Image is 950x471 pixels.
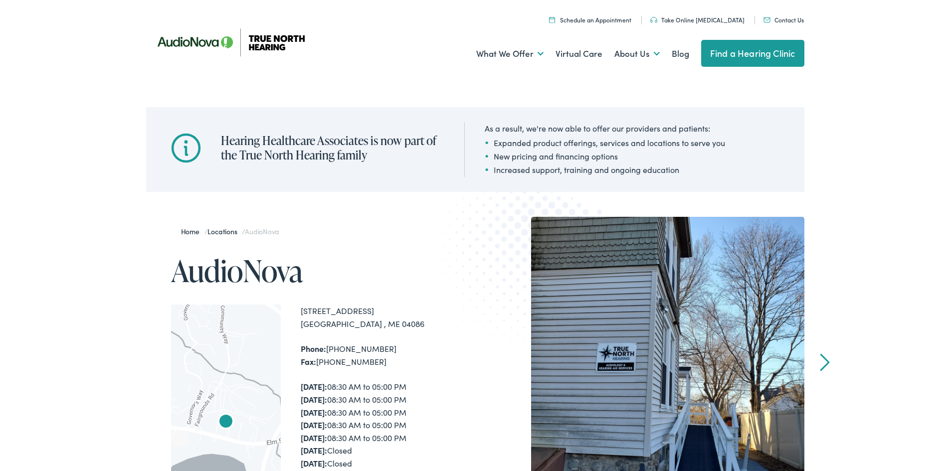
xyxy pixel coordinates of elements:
span: / / [181,226,279,236]
li: New pricing and financing options [485,150,725,162]
a: Virtual Care [556,35,602,72]
img: Icon symbolizing a calendar in color code ffb348 [549,16,555,23]
div: AudioNova [214,411,238,435]
a: About Us [614,35,660,72]
strong: [DATE]: [301,445,327,456]
h2: Hearing Healthcare Associates is now part of the True North Hearing family [221,134,444,162]
a: Blog [672,35,689,72]
a: Find a Hearing Clinic [701,40,804,67]
strong: [DATE]: [301,458,327,469]
strong: [DATE]: [301,407,327,418]
a: Locations [207,226,242,236]
img: Mail icon in color code ffb348, used for communication purposes [763,17,770,22]
li: Increased support, training and ongoing education [485,163,725,175]
div: As a result, we're now able to offer our providers and patients: [485,122,725,134]
a: Take Online [MEDICAL_DATA] [650,15,745,24]
a: Contact Us [763,15,804,24]
a: Home [181,226,204,236]
img: Headphones icon in color code ffb348 [650,17,657,23]
strong: [DATE]: [301,381,327,392]
li: Expanded product offerings, services and locations to serve you [485,137,725,149]
a: Schedule an Appointment [549,15,631,24]
strong: [DATE]: [301,432,327,443]
strong: [DATE]: [301,394,327,405]
strong: Fax: [301,356,316,367]
strong: [DATE]: [301,419,327,430]
a: Next [820,353,829,371]
div: [STREET_ADDRESS] [GEOGRAPHIC_DATA] , ME 04086 [301,305,475,330]
h1: AudioNova [171,254,475,287]
div: 08:30 AM to 05:00 PM 08:30 AM to 05:00 PM 08:30 AM to 05:00 PM 08:30 AM to 05:00 PM 08:30 AM to 0... [301,380,475,470]
strong: Phone: [301,343,326,354]
span: AudioNova [245,226,279,236]
a: What We Offer [476,35,544,72]
div: [PHONE_NUMBER] [PHONE_NUMBER] [301,342,475,368]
